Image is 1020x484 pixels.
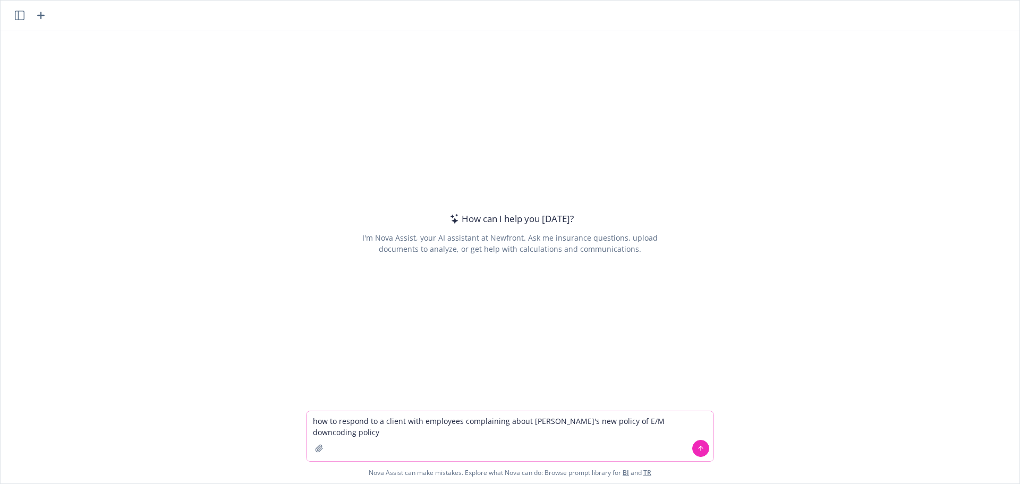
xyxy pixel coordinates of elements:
[5,462,1015,483] span: Nova Assist can make mistakes. Explore what Nova can do: Browse prompt library for and
[360,232,659,254] div: I'm Nova Assist, your AI assistant at Newfront. Ask me insurance questions, upload documents to a...
[623,468,629,477] a: BI
[447,212,574,226] div: How can I help you [DATE]?
[307,411,713,461] textarea: how to respond to a client with employees complaining about [PERSON_NAME]'s new policy of E/M dow...
[643,468,651,477] a: TR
